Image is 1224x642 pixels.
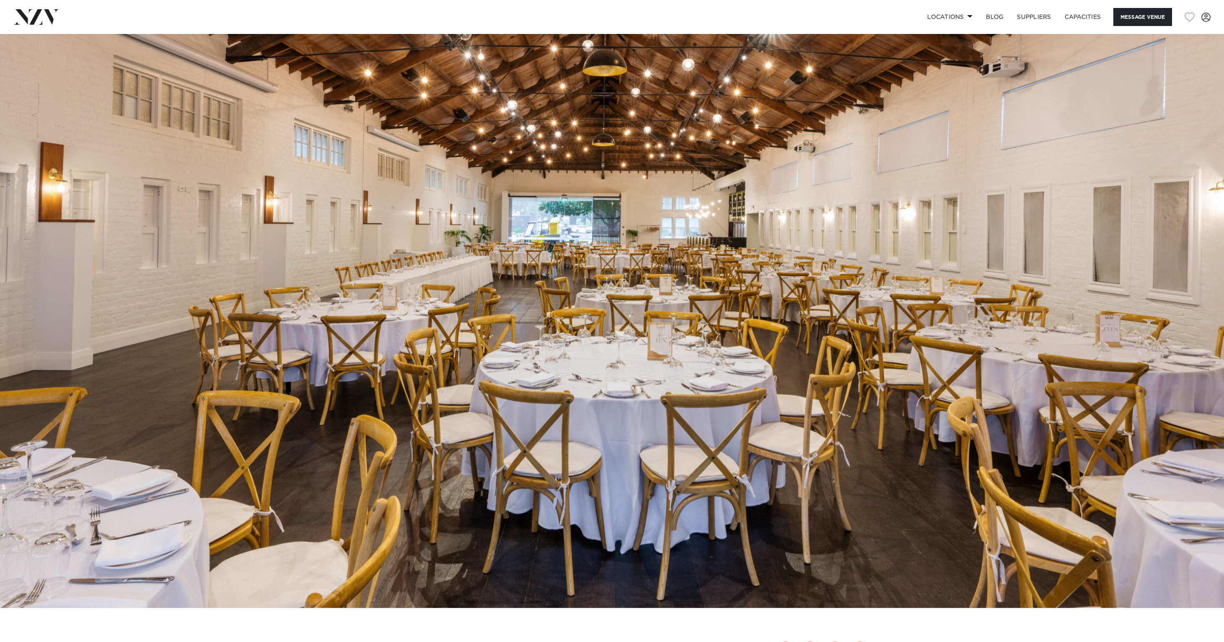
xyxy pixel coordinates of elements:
[1058,8,1108,26] a: Capacities
[13,9,59,24] img: nzv-logo.png
[1010,8,1058,26] a: SUPPLIERS
[979,8,1010,26] a: BLOG
[921,8,979,26] a: Locations
[1113,8,1172,26] button: Message Venue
